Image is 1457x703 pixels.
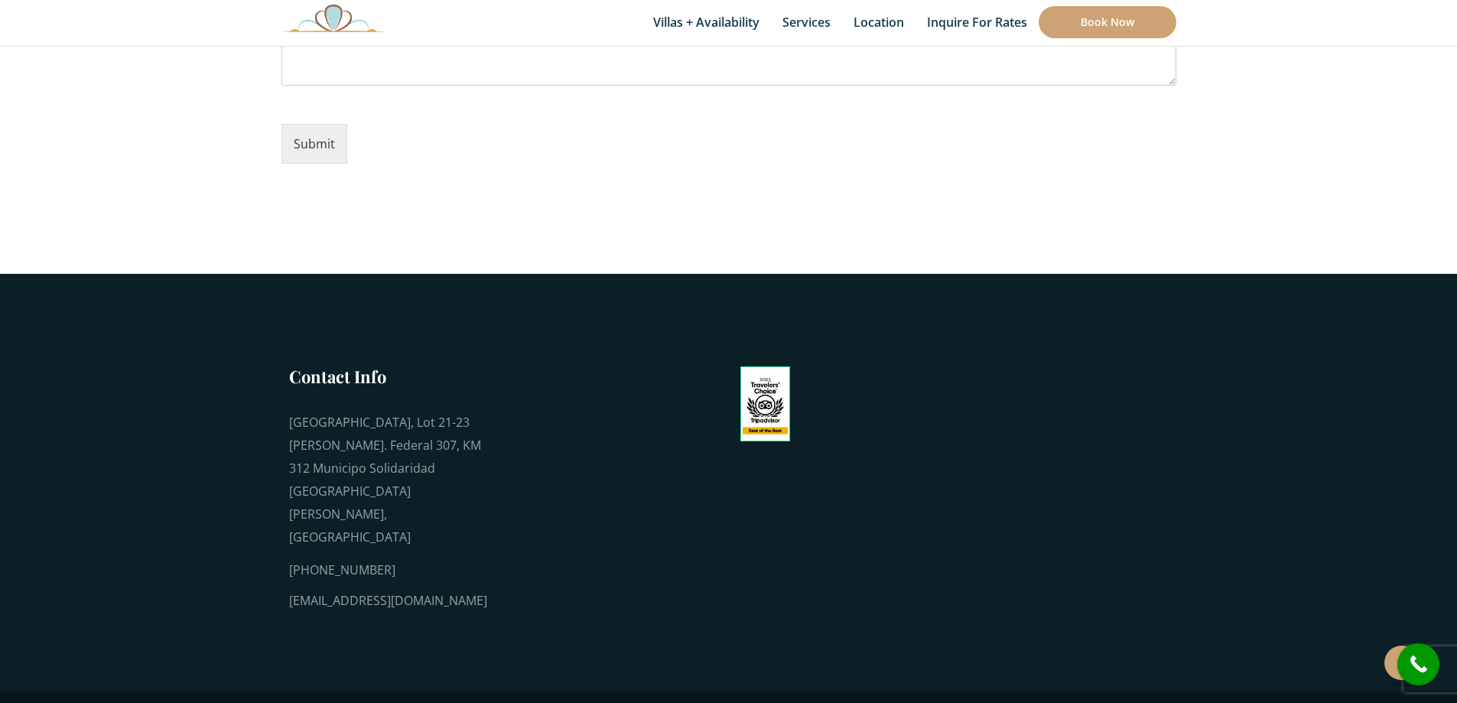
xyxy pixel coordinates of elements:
h3: Contact Info [289,365,488,388]
div: [PHONE_NUMBER] [289,558,488,581]
a: call [1397,643,1439,685]
img: Tripadvisor [740,366,791,441]
div: [EMAIL_ADDRESS][DOMAIN_NAME] [289,589,488,612]
button: Submit [281,124,347,164]
i: call [1401,647,1436,682]
div: [GEOGRAPHIC_DATA], Lot 21-23 [PERSON_NAME]. Federal 307, KM 312 Municipo Solidaridad [GEOGRAPHIC_... [289,411,488,548]
img: Awesome Logo [281,4,385,32]
a: Book Now [1039,6,1176,38]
